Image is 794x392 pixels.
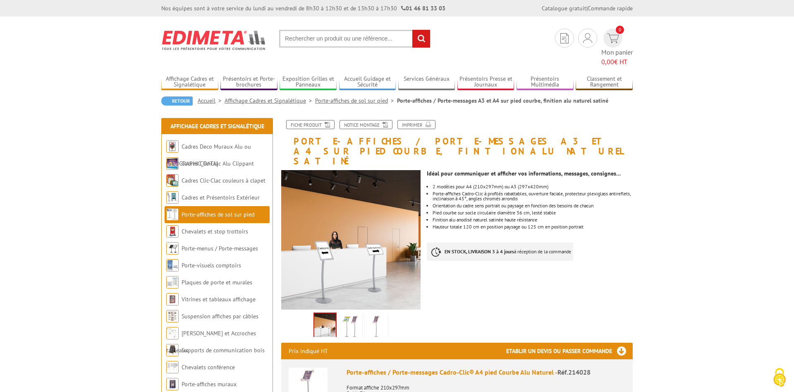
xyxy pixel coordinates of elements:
[220,75,277,89] a: Présentoirs et Porte-brochures
[182,296,256,303] a: Vitrines et tableaux affichage
[182,177,265,184] a: Cadres Clic-Clac couleurs à clapet
[182,380,237,388] a: Porte-affiches muraux
[166,310,179,322] img: Suspension affiches par câbles
[182,262,241,269] a: Porte-visuels comptoirs
[182,279,252,286] a: Plaques de porte et murales
[542,4,633,12] div: |
[161,75,218,89] a: Affichage Cadres et Signalétique
[457,75,514,89] a: Présentoirs Presse et Journaux
[182,363,235,371] a: Chevalets conférence
[166,259,179,272] img: Porte-visuels comptoirs
[166,191,179,204] img: Cadres et Présentoirs Extérieur
[339,75,396,89] a: Accueil Guidage et Sécurité
[281,170,421,310] img: porte_message_cadro_clic_a4_courbe_alu_naturel_214030_214028_mise_en_scene_web.jpg
[182,313,258,320] a: Suspension affiches par câbles
[341,314,361,340] img: porte_message_cadro_clic_a4_courbe_alu_naturel_214030_214028_fleche.jpg
[225,97,315,104] a: Affichage Cadres et Signalétique
[517,75,574,89] a: Présentoirs Multimédia
[607,34,619,43] img: devis rapide
[412,30,430,48] input: rechercher
[166,225,179,238] img: Chevalets et stop trottoirs
[315,97,397,104] a: Porte-affiches de sol sur pied
[170,123,264,130] a: Affichage Cadres et Signalétique
[166,276,179,289] img: Plaques de porte et murales
[765,364,794,392] button: Cookies (fenêtre modale)
[588,5,633,12] a: Commande rapide
[397,96,608,105] li: Porte-affiches / Porte-messages A3 et A4 sur pied courbe, finition alu naturel satiné
[340,120,392,129] a: Notice Montage
[445,248,514,255] strong: EN STOCK, LIVRAISON 3 à 4 jours
[433,203,633,208] li: Orientation du cadre sens portrait ou paysage en fonction des besoins de chacun
[182,245,258,252] a: Porte-menus / Porte-messages
[166,140,179,153] img: Cadres Deco Muraux Alu ou Bois
[166,174,179,187] img: Cadres Clic-Clac couleurs à clapet
[601,48,633,67] span: Mon panier
[166,329,256,354] a: [PERSON_NAME] et Accroches tableaux
[557,368,591,376] span: Réf.214028
[182,346,265,354] a: Supports de communication bois
[280,75,337,89] a: Exposition Grilles et Panneaux
[769,367,790,388] img: Cookies (fenêtre modale)
[583,33,592,43] img: devis rapide
[182,160,254,167] a: Cadres Clic-Clac Alu Clippant
[433,210,633,215] li: Pied courbe sur socle circulaire diamètre 36 cm, lesté stable
[601,57,633,67] span: € HT
[166,293,179,305] img: Vitrines et tableaux affichage
[427,171,633,176] div: Idéal pour communiquer et afficher vos informations, messages, consignes…
[314,313,336,339] img: porte_message_cadro_clic_a4_courbe_alu_naturel_214030_214028_mise_en_scene_web.jpg
[433,184,633,189] p: 2 modèles pour A4 (210x297mm) ou A3 (297x420mm)
[198,97,225,104] a: Accueil
[398,75,455,89] a: Services Généraux
[433,217,633,222] li: Finition alu anodisé naturel satinée haute résistance
[182,228,248,235] a: Chevalets et stop trottoirs
[166,208,179,221] img: Porte-affiches de sol sur pied
[289,343,328,359] p: Prix indiqué HT
[576,75,633,89] a: Classement et Rangement
[166,327,179,339] img: Cimaises et Accroches tableaux
[286,120,335,129] a: Fiche produit
[427,243,573,261] p: à réception de la commande
[616,26,624,34] span: 0
[347,368,625,377] div: Porte-affiches / Porte-messages Cadro-Clic® A4 pied Courbe Alu Naturel -
[161,4,445,12] div: Nos équipes sont à votre service du lundi au vendredi de 8h30 à 12h30 et de 13h30 à 17h30
[275,120,639,166] h1: Porte-affiches / Porte-messages A3 et A4 sur pied courbe, finition alu naturel satiné
[560,33,569,43] img: devis rapide
[433,224,633,229] li: Hauteur totale 120 cm en position paysage ou 125 cm en position portrait
[182,211,254,218] a: Porte-affiches de sol sur pied
[397,120,435,129] a: Imprimer
[182,194,260,201] a: Cadres et Présentoirs Extérieur
[161,96,193,106] a: Retour
[601,29,633,67] a: devis rapide 0 Mon panier 0,00€ HT
[166,143,251,167] a: Cadres Deco Muraux Alu ou [GEOGRAPHIC_DATA]
[366,314,386,340] img: porte_message_cadro_clic_a3_courbe_alu_naturel_214030_fleche.jpg
[433,191,633,201] p: Porte-affiches Cadro-Clic à profilés rabattables, ouverture faciale, protecteur plexiglass antire...
[506,343,633,359] h3: Etablir un devis ou passer commande
[601,58,614,66] span: 0,00
[166,242,179,255] img: Porte-menus / Porte-messages
[279,30,430,48] input: Rechercher un produit ou une référence...
[161,25,267,55] img: Edimeta
[401,5,445,12] strong: 01 46 81 33 03
[542,5,586,12] a: Catalogue gratuit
